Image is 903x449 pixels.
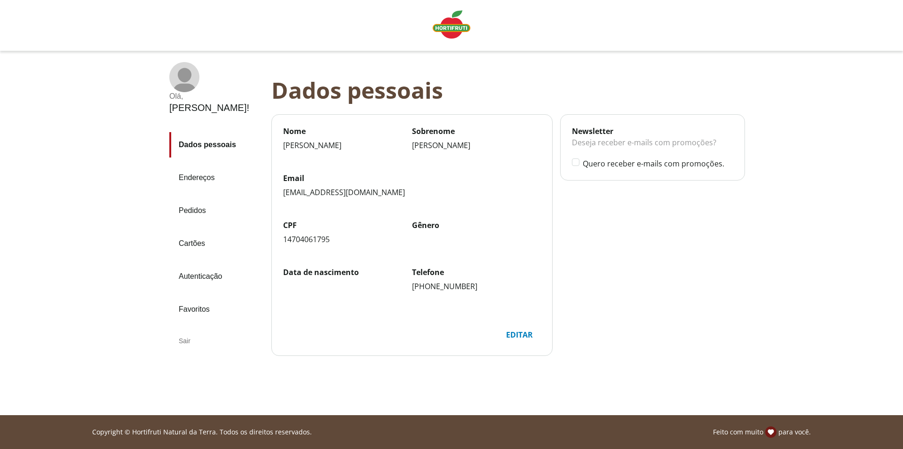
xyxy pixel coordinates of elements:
div: [PERSON_NAME] [283,140,412,150]
div: Linha de sessão [4,426,899,438]
a: Endereços [169,165,264,190]
label: Email [283,173,541,183]
div: Newsletter [572,126,733,136]
label: Telefone [412,267,541,277]
div: Sair [169,330,264,352]
div: Olá , [169,92,249,101]
div: Editar [499,326,540,344]
button: Editar [498,325,541,344]
p: Feito com muito para você. [713,426,811,438]
div: [PERSON_NAME] ! [169,102,249,113]
a: Autenticação [169,264,264,289]
div: 14704061795 [283,234,412,244]
a: Cartões [169,231,264,256]
a: Dados pessoais [169,132,264,158]
div: [PHONE_NUMBER] [412,281,541,291]
a: Favoritos [169,297,264,322]
label: Nome [283,126,412,136]
label: CPF [283,220,412,230]
div: Deseja receber e-mails com promoções? [572,136,733,158]
label: Quero receber e-mails com promoções. [583,158,733,169]
a: Pedidos [169,198,264,223]
div: Dados pessoais [271,77,752,103]
p: Copyright © Hortifruti Natural da Terra. Todos os direitos reservados. [92,427,312,437]
img: amor [765,426,776,438]
label: Gênero [412,220,541,230]
div: [PERSON_NAME] [412,140,541,150]
label: Data de nascimento [283,267,412,277]
div: [EMAIL_ADDRESS][DOMAIN_NAME] [283,187,541,197]
label: Sobrenome [412,126,541,136]
img: Logo [433,10,470,39]
a: Logo [429,7,474,44]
